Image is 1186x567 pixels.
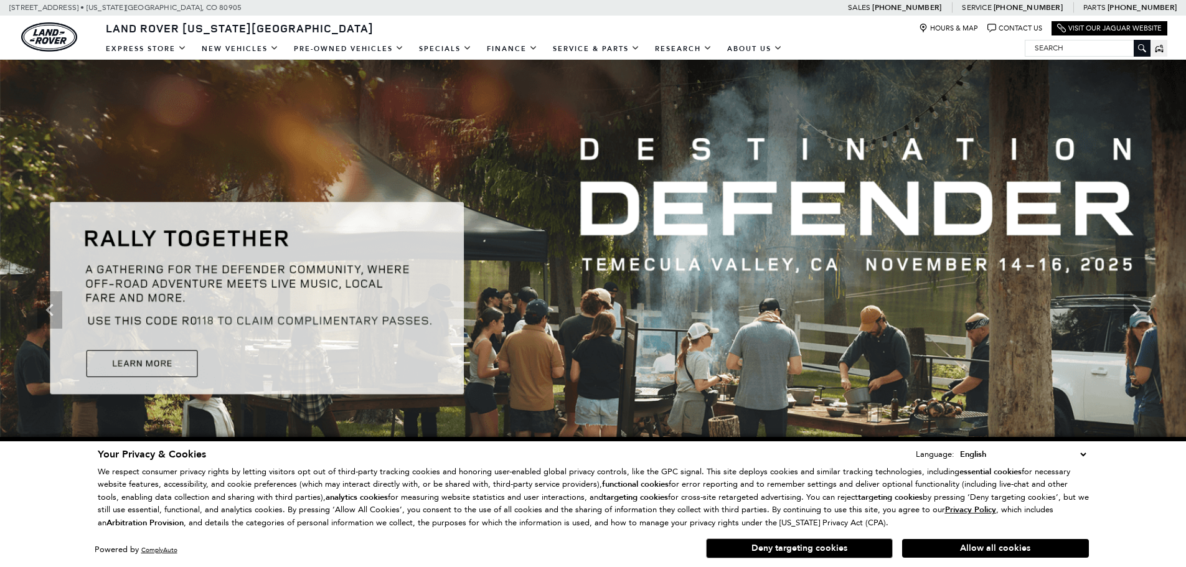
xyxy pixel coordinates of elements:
strong: Arbitration Provision [106,517,184,528]
a: Contact Us [987,24,1042,33]
strong: analytics cookies [326,492,388,503]
a: Finance [479,38,545,60]
button: Allow all cookies [902,539,1089,558]
button: Deny targeting cookies [706,538,893,558]
a: [PHONE_NUMBER] [1108,2,1177,12]
span: Your Privacy & Cookies [98,448,206,461]
strong: functional cookies [602,479,669,490]
span: Sales [848,3,870,12]
div: Previous [37,291,62,329]
a: Pre-Owned Vehicles [286,38,412,60]
a: New Vehicles [194,38,286,60]
a: Hours & Map [919,24,978,33]
select: Language Select [957,448,1089,461]
a: EXPRESS STORE [98,38,194,60]
span: Parts [1083,3,1106,12]
p: We respect consumer privacy rights by letting visitors opt out of third-party tracking cookies an... [98,466,1089,530]
img: Land Rover [21,22,77,52]
span: Service [962,3,991,12]
a: [PHONE_NUMBER] [872,2,941,12]
a: Research [647,38,720,60]
a: Visit Our Jaguar Website [1057,24,1162,33]
nav: Main Navigation [98,38,790,60]
a: land-rover [21,22,77,52]
strong: targeting cookies [858,492,923,503]
input: Search [1025,40,1150,55]
a: ComplyAuto [141,546,177,554]
strong: essential cookies [959,466,1022,477]
a: Service & Parts [545,38,647,60]
span: Land Rover [US_STATE][GEOGRAPHIC_DATA] [106,21,374,35]
u: Privacy Policy [945,504,996,515]
a: About Us [720,38,790,60]
div: Language: [916,450,954,458]
div: Powered by [95,546,177,554]
a: [STREET_ADDRESS] • [US_STATE][GEOGRAPHIC_DATA], CO 80905 [9,3,242,12]
a: Specials [412,38,479,60]
div: Next [1124,291,1149,329]
strong: targeting cookies [603,492,668,503]
a: [PHONE_NUMBER] [994,2,1063,12]
a: Privacy Policy [945,505,996,514]
a: Land Rover [US_STATE][GEOGRAPHIC_DATA] [98,21,381,35]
